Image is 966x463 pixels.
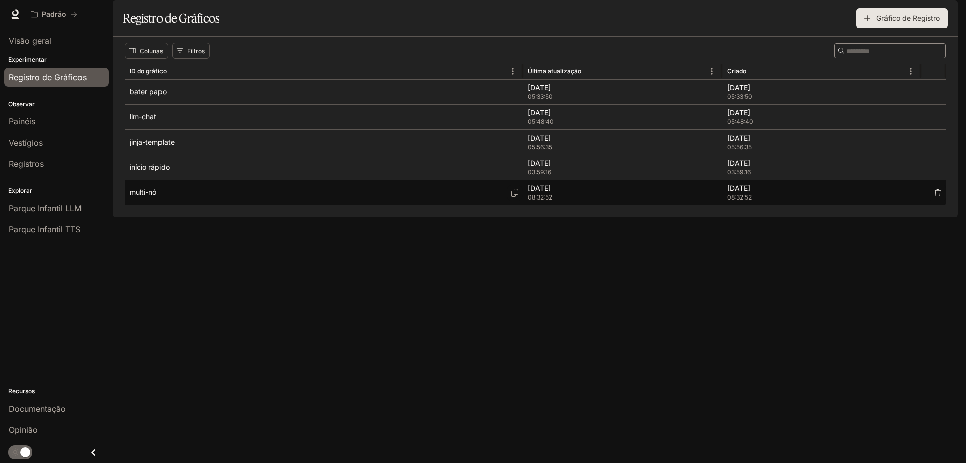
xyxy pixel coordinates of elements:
font: 05:48:40 [528,118,554,125]
button: Menu [505,63,520,79]
font: Padrão [42,10,66,18]
font: [DATE] [528,159,551,167]
font: [DATE] [528,108,551,117]
button: Organizar [582,63,597,79]
button: Todos os espaços de trabalho [26,4,82,24]
font: ID do gráfico [130,67,167,75]
button: Organizar [747,63,762,79]
font: Registro de Gráficos [123,11,219,26]
div: Procurar [834,43,946,58]
button: Menu [903,63,918,79]
font: 05:56:35 [528,143,552,151]
font: 05:33:50 [528,93,553,100]
font: 05:56:35 [727,143,752,151]
font: 03:59:16 [528,168,551,176]
font: início rápido [130,163,170,171]
font: bater papo [130,87,167,96]
font: Criado [727,67,746,75]
font: Filtros [187,47,205,55]
font: multi-nó [130,188,156,196]
button: Organizar [168,63,183,79]
button: Gráfico de Registro [856,8,948,28]
font: [DATE] [727,108,750,117]
font: jinja-template [130,138,175,146]
font: [DATE] [727,134,750,142]
font: [DATE] [727,184,750,192]
font: 08:32:52 [727,193,752,201]
button: Copiar ID do gráfico [507,185,523,201]
font: [DATE] [528,83,551,92]
font: 05:33:50 [727,93,752,100]
font: [DATE] [727,83,750,92]
font: 03:59:16 [727,168,751,176]
font: 05:48:40 [727,118,753,125]
button: Selecionar colunas [125,43,168,59]
font: llm-chat [130,112,156,121]
font: 08:32:52 [528,193,552,201]
font: [DATE] [528,184,551,192]
font: [DATE] [528,134,551,142]
font: Colunas [140,47,163,55]
font: Última atualização [528,67,581,75]
font: Gráfico de Registro [876,14,940,22]
font: [DATE] [727,159,750,167]
button: Menu [704,63,719,79]
button: Mostrar filtros [172,43,210,59]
